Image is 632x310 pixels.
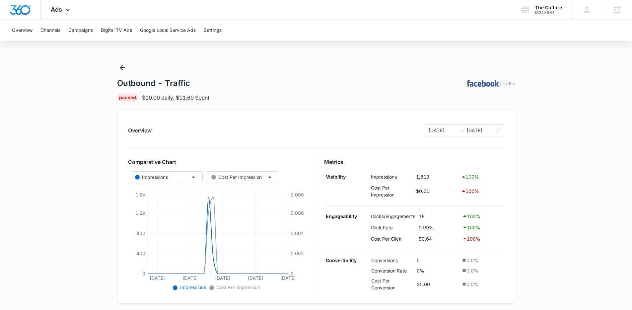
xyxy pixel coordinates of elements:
tspan: [DATE] [247,275,263,281]
button: Digital TV Ads [101,20,132,41]
tspan: [DATE] [280,275,296,281]
td: Impressions [369,171,415,183]
td: 0% [415,266,459,276]
td: $0.00 [415,275,459,293]
div: Paused [117,94,138,102]
tspan: 1.6k [135,192,145,197]
span: swap-right [459,128,464,133]
tspan: 800 [136,230,145,236]
tspan: 0.004 [291,230,304,236]
td: $0.01 [415,183,459,200]
td: 0 [415,255,459,266]
img: logo_orange.svg [11,11,16,16]
button: Campaigns [68,20,93,41]
h3: Comparative Chart [128,158,308,166]
p: $10.00 daily , $11.60 Spent [142,94,209,102]
td: Clicks/Engagements [369,211,417,222]
div: account name [535,5,562,10]
div: Keywords by Traffic [73,39,112,43]
td: Cost Per Conversion [370,275,415,293]
img: tab_keywords_by_traffic_grey.svg [66,39,71,44]
div: 100 % [462,235,503,243]
tspan: 0 [142,271,145,276]
button: Back [117,62,128,73]
div: Cost Per Impression [211,174,262,181]
td: Click Rate [369,222,417,233]
tspan: [DATE] [215,275,230,281]
input: End date [467,127,494,134]
div: 100 % [462,212,503,220]
strong: Visibility [326,174,346,180]
td: $0.64 [417,233,460,244]
tspan: 400 [136,251,145,256]
strong: Engageability [326,213,357,219]
div: 0.0 % [461,267,503,274]
div: Impressions [135,174,168,181]
span: to [459,128,464,133]
button: Google Local Service Ads [140,20,196,41]
div: Domain Overview [25,39,59,43]
tspan: 1.2k [135,210,145,216]
div: 100 % [461,187,503,195]
button: Cost Per Impression [206,171,279,183]
span: Cost Per Impression [215,284,260,290]
button: Overview [12,20,33,41]
tspan: [DATE] [182,275,197,281]
span: Ads [51,6,62,13]
span: Impressions [179,284,206,290]
div: account id [535,10,562,15]
tspan: 0 [291,271,294,276]
button: Settings [204,20,222,41]
img: tab_domain_overview_orange.svg [18,39,23,44]
td: Cost Per Click [369,233,417,244]
tspan: 0.008 [291,192,304,197]
div: 100 % [461,173,503,181]
tspan: 0.002 [291,251,304,256]
td: Cost Per Impression [369,183,415,200]
button: Channels [40,20,60,41]
img: FACEBOOK [467,80,500,87]
td: Conversions [370,255,415,266]
h1: Outbound - Traffic [117,78,190,88]
button: Impressions [130,171,203,183]
div: v 4.0.25 [19,11,33,16]
div: 100 % [462,223,503,231]
p: | Traffic [500,80,515,87]
img: website_grey.svg [11,17,16,23]
td: Conversion Rate [370,266,415,276]
strong: Convertibility [326,258,357,263]
h3: Metrics [324,158,504,166]
tspan: [DATE] [150,275,165,281]
td: 0.99% [417,222,460,233]
div: 0.0 % [461,281,503,288]
div: 0.0 % [461,257,503,264]
input: Start date [429,127,456,134]
td: 1,813 [415,171,459,183]
tspan: 0.006 [291,210,304,216]
div: Domain: [DOMAIN_NAME] [17,17,73,23]
h2: Overview [128,126,152,134]
td: 18 [417,211,460,222]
